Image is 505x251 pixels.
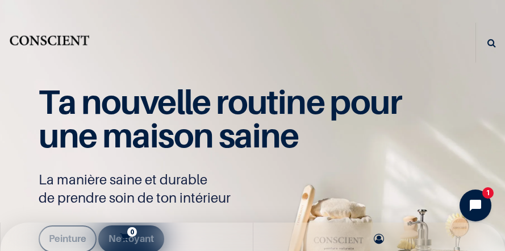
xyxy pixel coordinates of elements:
img: Conscient [9,32,90,54]
sup: 0 [127,227,137,237]
a: 0 [3,223,250,251]
a: Logo of Conscient [9,32,90,54]
span: Ta nouvelle routine pour une maison saine [39,81,401,155]
p: La manière saine et durable de prendre soin de ton intérieur [39,171,408,207]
